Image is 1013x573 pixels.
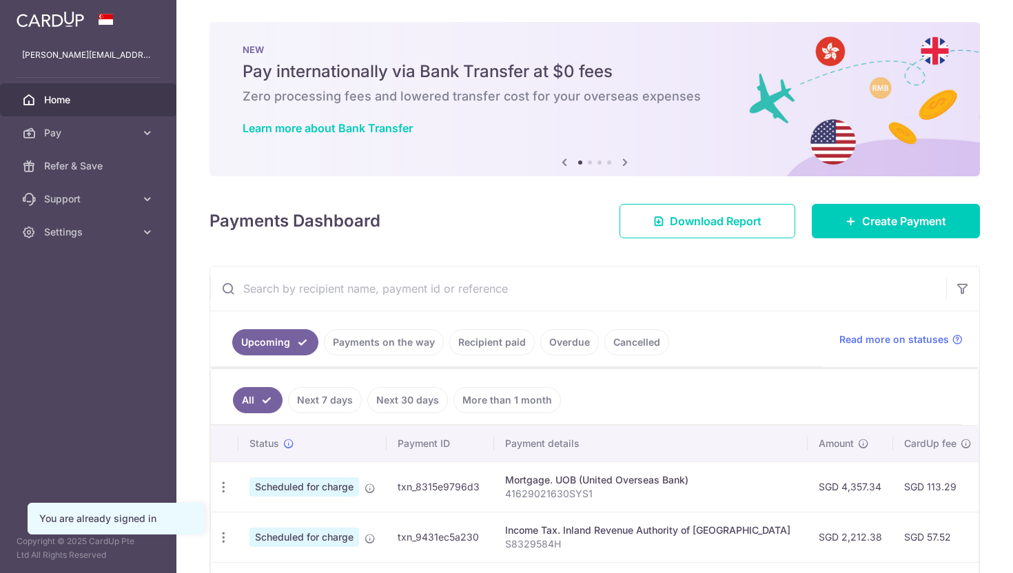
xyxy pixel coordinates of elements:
[670,213,761,229] span: Download Report
[604,329,669,355] a: Cancelled
[243,44,947,55] p: NEW
[324,329,444,355] a: Payments on the way
[839,333,963,346] a: Read more on statuses
[819,437,854,450] span: Amount
[243,88,947,105] h6: Zero processing fees and lowered transfer cost for your overseas expenses
[505,523,797,537] div: Income Tax. Inland Revenue Authority of [GEOGRAPHIC_DATA]
[505,487,797,501] p: 41629021630SYS1
[209,22,980,176] img: Bank transfer banner
[449,329,535,355] a: Recipient paid
[494,426,808,461] th: Payment details
[44,93,135,107] span: Home
[243,121,413,135] a: Learn more about Bank Transfer
[243,61,947,83] h5: Pay internationally via Bank Transfer at $0 fees
[44,159,135,173] span: Refer & Save
[505,537,797,551] p: S8329584H
[22,48,154,62] p: [PERSON_NAME][EMAIL_ADDRESS][DOMAIN_NAME]
[233,387,283,413] a: All
[209,209,380,233] h4: Payments Dashboard
[249,437,279,450] span: Status
[367,387,448,413] a: Next 30 days
[44,126,135,140] span: Pay
[808,461,893,512] td: SGD 4,357.34
[387,512,494,562] td: txn_9431ec5a230
[44,192,135,206] span: Support
[387,426,494,461] th: Payment ID
[39,512,192,525] div: You are already signed in
[812,204,980,238] a: Create Payment
[44,225,135,239] span: Settings
[387,461,494,512] td: txn_8315e9796d3
[904,437,956,450] span: CardUp fee
[540,329,599,355] a: Overdue
[288,387,362,413] a: Next 7 days
[620,204,795,238] a: Download Report
[249,528,359,547] span: Scheduled for charge
[505,473,797,487] div: Mortgage. UOB (United Overseas Bank)
[893,461,983,512] td: SGD 113.29
[17,11,84,28] img: CardUp
[453,387,561,413] a: More than 1 month
[210,267,946,311] input: Search by recipient name, payment id or reference
[862,213,946,229] span: Create Payment
[249,477,359,497] span: Scheduled for charge
[808,512,893,562] td: SGD 2,212.38
[893,512,983,562] td: SGD 57.52
[232,329,318,355] a: Upcoming
[839,333,949,346] span: Read more on statuses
